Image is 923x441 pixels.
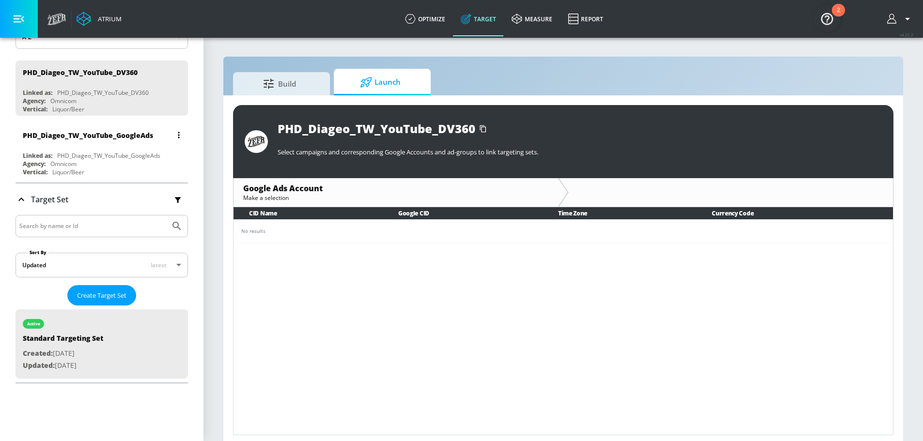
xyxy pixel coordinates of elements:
div: 2 [837,10,840,23]
div: Liquor/Beer [52,105,84,113]
th: Currency Code [696,207,893,219]
div: Liquor/Beer [52,168,84,176]
p: [DATE] [23,348,103,360]
div: PHD_Diageo_TW_YouTube_DV360Linked as:PHD_Diageo_TW_YouTube_DV360Agency:OmnicomVertical:Liquor/Beer [16,61,188,116]
div: Target Set [16,215,188,382]
button: Open Resource Center, 2 new notifications [813,5,841,32]
div: Standard Targeting Set [23,334,103,348]
label: Sort By [28,249,48,256]
div: Agency: [23,160,46,168]
div: active [27,321,40,326]
div: PHD_Diageo_TW_YouTube_DV360 [57,89,149,97]
div: Target Set [16,183,188,215]
div: Omnicom [50,97,77,105]
div: Atrium [94,15,122,23]
div: PHD_Diageo_TW_YouTube_GoogleAds [23,131,153,140]
input: Search by name or Id [19,220,166,232]
th: CID Name [234,207,383,219]
th: Time Zone [543,207,696,219]
div: Linked as: [23,152,52,160]
div: Google Ads Account [243,183,548,194]
a: Atrium [77,12,122,26]
nav: list of Target Set [16,305,188,382]
div: PHD_Diageo_TW_YouTube_GoogleAds [57,152,160,160]
span: latest [151,261,167,269]
div: Make a selection [243,194,548,202]
div: No results [241,228,885,235]
div: Updated [22,261,46,269]
p: Select campaigns and corresponding Google Accounts and ad-groups to link targeting sets. [278,148,882,156]
span: Updated: [23,361,55,370]
div: PHD_Diageo_TW_YouTube_GoogleAdsLinked as:PHD_Diageo_TW_YouTube_GoogleAdsAgency:OmnicomVertical:Li... [16,123,188,179]
th: Google CID [383,207,543,219]
span: Build [243,72,316,95]
nav: list of Advertiser [16,57,188,182]
div: Omnicom [50,160,77,168]
button: Create Target Set [67,285,136,306]
div: PHD_Diageo_TW_YouTube_DV360 [278,121,475,137]
a: optimize [397,1,453,36]
div: Vertical: [23,105,47,113]
div: Agency: [23,97,46,105]
div: PHD_Diageo_TW_YouTube_DV360 [23,68,138,77]
p: [DATE] [23,360,103,372]
span: Create Target Set [77,290,126,301]
a: Target [453,1,504,36]
span: Created: [23,349,53,358]
a: Report [560,1,611,36]
div: Vertical: [23,168,47,176]
div: activeStandard Targeting SetCreated:[DATE]Updated:[DATE] [16,309,188,379]
span: Launch [344,71,417,94]
div: Linked as: [23,89,52,97]
a: measure [504,1,560,36]
div: Google Ads AccountMake a selection [234,178,558,207]
span: v 4.22.2 [900,32,913,37]
p: Target Set [31,194,68,205]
